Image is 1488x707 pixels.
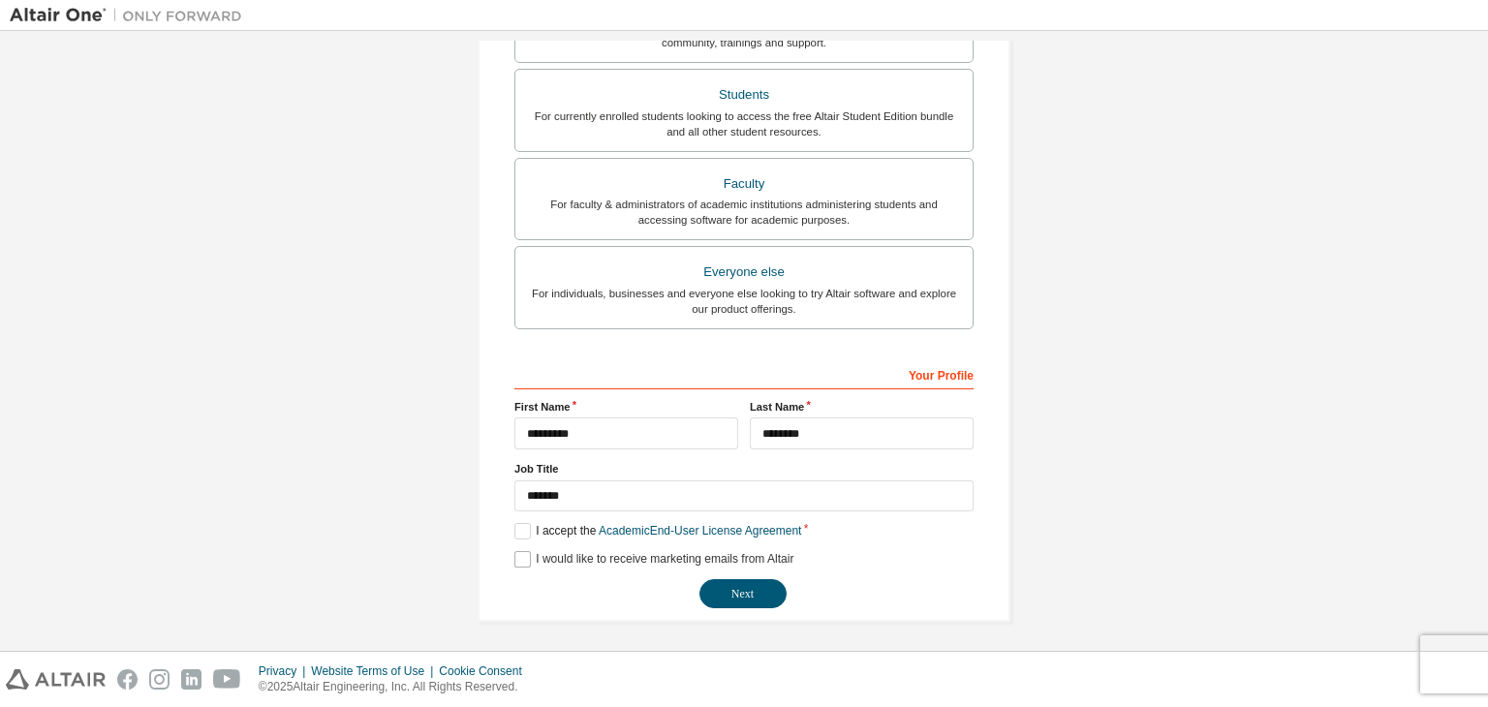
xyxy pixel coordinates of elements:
[527,81,961,108] div: Students
[514,358,974,389] div: Your Profile
[527,259,961,286] div: Everyone else
[527,170,961,198] div: Faculty
[311,663,439,679] div: Website Terms of Use
[750,399,974,415] label: Last Name
[527,197,961,228] div: For faculty & administrators of academic institutions administering students and accessing softwa...
[514,399,738,415] label: First Name
[514,551,793,568] label: I would like to receive marketing emails from Altair
[514,523,801,539] label: I accept the
[259,679,534,695] p: © 2025 Altair Engineering, Inc. All Rights Reserved.
[117,669,138,690] img: facebook.svg
[149,669,170,690] img: instagram.svg
[6,669,106,690] img: altair_logo.svg
[599,524,801,538] a: Academic End-User License Agreement
[527,286,961,317] div: For individuals, businesses and everyone else looking to try Altair software and explore our prod...
[439,663,533,679] div: Cookie Consent
[259,663,311,679] div: Privacy
[514,461,974,476] label: Job Title
[10,6,252,25] img: Altair One
[213,669,241,690] img: youtube.svg
[699,579,787,608] button: Next
[527,108,961,139] div: For currently enrolled students looking to access the free Altair Student Edition bundle and all ...
[181,669,201,690] img: linkedin.svg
